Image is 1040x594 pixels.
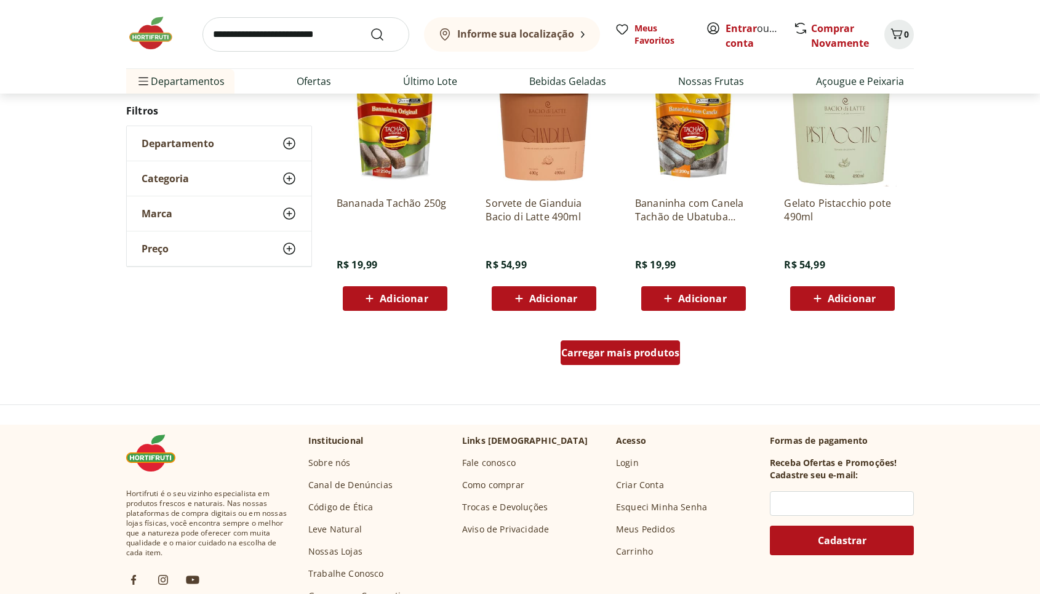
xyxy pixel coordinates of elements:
[561,340,681,370] a: Carregar mais produtos
[818,536,866,545] span: Cadastrar
[816,74,904,89] a: Açougue e Peixaria
[308,457,350,469] a: Sobre nós
[462,523,549,536] a: Aviso de Privacidade
[462,501,548,513] a: Trocas e Devoluções
[726,22,757,35] a: Entrar
[380,294,428,303] span: Adicionar
[904,28,909,40] span: 0
[142,137,214,150] span: Departamento
[462,435,588,447] p: Links [DEMOGRAPHIC_DATA]
[634,22,691,47] span: Meus Favoritos
[616,479,664,491] a: Criar Conta
[492,286,596,311] button: Adicionar
[561,348,680,358] span: Carregar mais produtos
[462,457,516,469] a: Fale conosco
[403,74,457,89] a: Último Lote
[462,479,524,491] a: Como comprar
[616,523,675,536] a: Meus Pedidos
[127,231,311,266] button: Preço
[424,17,600,52] button: Informe sua localização
[337,70,454,187] img: Bananada Tachão 250g
[156,572,170,587] img: ig
[726,22,793,50] a: Criar conta
[308,545,362,558] a: Nossas Lojas
[142,172,189,185] span: Categoria
[126,98,312,123] h2: Filtros
[337,196,454,223] a: Bananada Tachão 250g
[811,22,869,50] a: Comprar Novamente
[616,545,653,558] a: Carrinho
[297,74,331,89] a: Ofertas
[784,70,901,187] img: Gelato Pistacchio pote 490ml
[126,572,141,587] img: fb
[127,196,311,231] button: Marca
[142,207,172,220] span: Marca
[784,196,901,223] a: Gelato Pistacchio pote 490ml
[770,457,897,469] h3: Receba Ofertas e Promoções!
[136,66,225,96] span: Departamentos
[126,489,289,558] span: Hortifruti é o seu vizinho especialista em produtos frescos e naturais. Nas nossas plataformas de...
[370,27,399,42] button: Submit Search
[615,22,691,47] a: Meus Favoritos
[884,20,914,49] button: Carrinho
[616,457,639,469] a: Login
[127,161,311,196] button: Categoria
[185,572,200,587] img: ytb
[635,196,752,223] a: Bananinha com Canela Tachão de Ubatuba 200g
[486,196,602,223] a: Sorvete de Gianduia Bacio di Latte 490ml
[126,435,188,472] img: Hortifruti
[770,469,858,481] h3: Cadastre seu e-mail:
[457,27,574,41] b: Informe sua localização
[529,74,606,89] a: Bebidas Geladas
[486,70,602,187] img: Sorvete de Gianduia Bacio di Latte 490ml
[343,286,447,311] button: Adicionar
[308,501,373,513] a: Código de Ética
[641,286,746,311] button: Adicionar
[126,15,188,52] img: Hortifruti
[635,258,676,271] span: R$ 19,99
[828,294,876,303] span: Adicionar
[635,70,752,187] img: Bananinha com Canela Tachão de Ubatuba 200g
[127,126,311,161] button: Departamento
[616,501,707,513] a: Esqueci Minha Senha
[616,435,646,447] p: Acesso
[308,523,362,536] a: Leve Natural
[770,526,914,555] button: Cadastrar
[486,258,526,271] span: R$ 54,99
[529,294,577,303] span: Adicionar
[726,21,780,50] span: ou
[142,243,169,255] span: Preço
[784,258,825,271] span: R$ 54,99
[678,294,726,303] span: Adicionar
[136,66,151,96] button: Menu
[678,74,744,89] a: Nossas Frutas
[308,435,363,447] p: Institucional
[308,568,384,580] a: Trabalhe Conosco
[308,479,393,491] a: Canal de Denúncias
[337,258,377,271] span: R$ 19,99
[790,286,895,311] button: Adicionar
[202,17,409,52] input: search
[770,435,914,447] p: Formas de pagamento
